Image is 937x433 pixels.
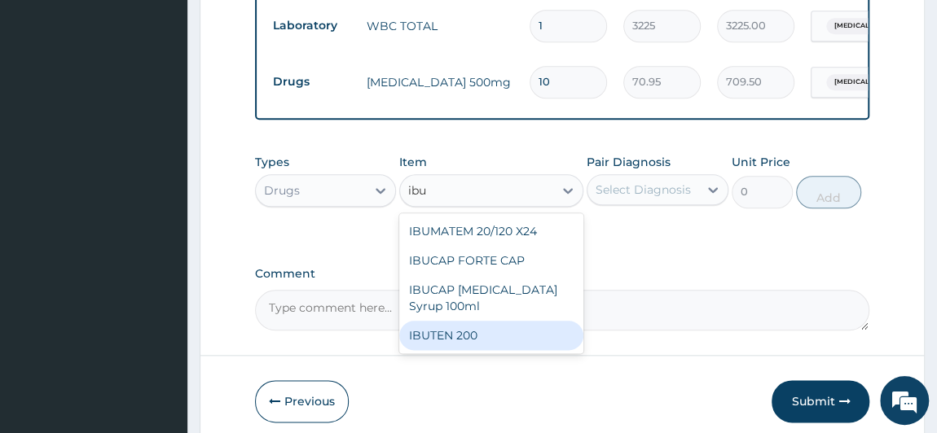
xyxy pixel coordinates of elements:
[265,11,359,41] td: Laboratory
[596,182,691,198] div: Select Diagnosis
[732,154,790,170] label: Unit Price
[587,154,671,170] label: Pair Diagnosis
[85,91,274,112] div: Chat with us now
[399,216,583,246] div: IBUMATEM 20/120 X24
[265,67,359,97] td: Drugs
[255,267,870,281] label: Comment
[399,275,583,321] div: IBUCAP [MEDICAL_DATA] Syrup 100ml
[255,155,289,169] label: Types
[359,66,521,98] td: [MEDICAL_DATA] 500mg
[399,154,427,170] label: Item
[399,246,583,275] div: IBUCAP FORTE CAP
[8,273,310,330] textarea: Type your message and hit 'Enter'
[796,176,861,208] button: Add
[399,321,583,350] div: IBUTEN 200
[30,81,66,122] img: d_794563401_company_1708531726252_794563401
[772,380,869,422] button: Submit
[264,182,300,199] div: Drugs
[255,380,349,422] button: Previous
[267,8,306,47] div: Minimize live chat window
[95,119,225,283] span: We're online!
[359,10,521,42] td: WBC TOTAL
